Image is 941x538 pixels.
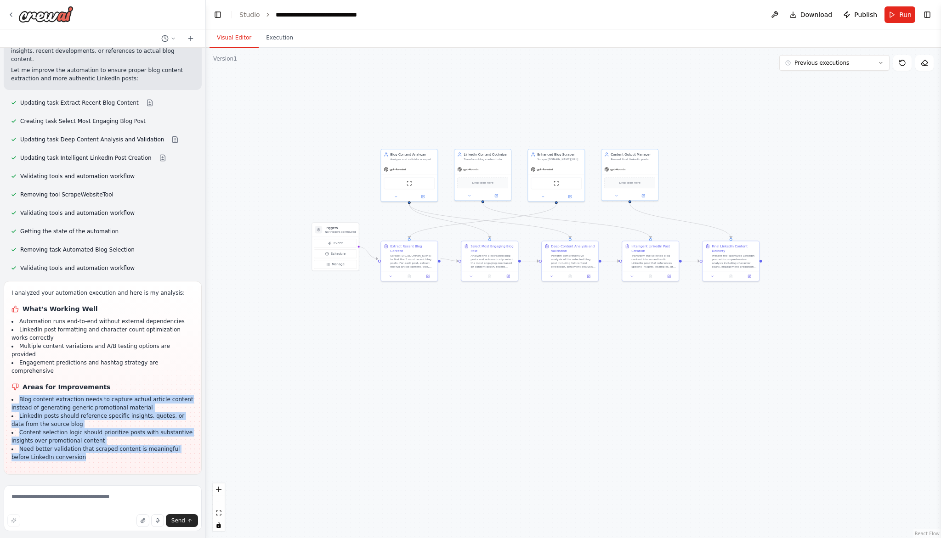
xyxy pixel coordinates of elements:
[480,274,499,279] button: No output available
[11,395,194,412] li: Blog content extraction needs to capture actual article content instead of generating generic pro...
[464,152,508,157] div: LinkedIn Content Optimizer
[661,274,677,279] button: Open in side panel
[380,241,438,281] div: Extract Recent Blog ContentScrape [URL][DOMAIN_NAME] to find the 3 most recent blog posts. For ea...
[712,254,756,269] div: Present the optimized LinkedIn post with comprehensive analysis including character count, engage...
[854,10,877,19] span: Publish
[500,274,516,279] button: Open in side panel
[331,252,346,256] span: Schedule
[537,152,582,157] div: Enhanced Blog Scraper
[11,445,194,461] li: Need better validation that scraped content is meaningful before LinkedIn conversion
[420,274,436,279] button: Open in side panel
[742,274,757,279] button: Open in side panel
[554,180,559,186] img: ScrapeWebsiteTool
[721,274,741,279] button: No output available
[239,10,379,19] nav: breadcrumb
[557,194,583,199] button: Open in side panel
[800,10,833,19] span: Download
[213,483,225,495] button: zoom in
[11,325,194,342] li: LinkedIn post formatting and character count optimization works correctly
[210,28,259,48] button: Visual Editor
[407,204,492,238] g: Edge from d30767d0-8605-4324-b279-f669fe949173 to 5860c498-5278-4fec-9487-790189292ce9
[521,259,539,263] g: Edge from 5860c498-5278-4fec-9487-790189292ce9 to a74f940e-d10d-4c26-97f6-9cdde087ec4e
[537,168,553,171] span: gpt-4o-mini
[213,55,237,62] div: Version 1
[641,274,660,279] button: No output available
[899,10,912,19] span: Run
[702,241,760,281] div: Final LinkedIn Content DeliveryPresent the optimized LinkedIn post with comprehensive analysis in...
[390,152,435,157] div: Blog Content Analyzer
[20,99,139,106] span: Updating task Extract Recent Blog Content
[407,180,412,186] img: ScrapeWebsiteTool
[20,264,135,272] span: Validating tools and automation workflow
[441,257,459,263] g: Edge from 4f2bf223-77d4-4d4a-84e0-0d034d06548c to 5860c498-5278-4fec-9487-790189292ce9
[20,191,113,198] span: Removing tool ScrapeWebsiteTool
[601,259,619,263] g: Edge from a74f940e-d10d-4c26-97f6-9cdde087ec4e to 1b190efa-49ec-4eb0-85e0-b7833d7c5357
[213,483,225,531] div: React Flow controls
[884,6,915,23] button: Run
[561,274,580,279] button: No output available
[20,246,135,253] span: Removing task Automated Blog Selection
[541,241,599,281] div: Deep Content Analysis and ValidationPerform comprehensive analysis of the selected blog post incl...
[483,193,510,198] button: Open in side panel
[11,304,194,314] h1: What's Working Well
[390,254,435,269] div: Scrape [URL][DOMAIN_NAME] to find the 3 most recent blog posts. For each post, extract the full a...
[390,168,406,171] span: gpt-4o-mini
[314,249,357,258] button: Schedule
[20,209,135,217] span: Validating tools and automation workflow
[407,204,559,238] g: Edge from bf5cff7f-0b97-487c-8392-d7a58dd3f858 to 4f2bf223-77d4-4d4a-84e0-0d034d06548c
[470,254,515,269] div: Analyze the 3 extracted blog posts and automatically select the most engaging one based on conten...
[537,157,582,161] div: Scrape [DOMAIN_NAME][URL] with advanced techniques to extract recent blog posts, images, author i...
[581,274,596,279] button: Open in side panel
[464,157,508,161] div: Transform blog content into highly engaging LinkedIn posts with proper character limits, relevant...
[151,514,164,527] button: Click to speak your automation idea
[11,317,194,325] li: Automation runs end-to-end without external dependencies
[779,55,890,71] button: Previous executions
[312,222,359,271] div: TriggersNo triggers configuredEventScheduleManage
[631,254,676,269] div: Transform the selected blog content into an authentic LinkedIn post that references specific insi...
[630,193,657,198] button: Open in side panel
[20,154,152,162] span: Updating task Intelligent LinkedIn Post Creation
[454,149,511,201] div: LinkedIn Content OptimizerTransform blog content into highly engaging LinkedIn posts with proper ...
[390,244,435,253] div: Extract Recent Blog Content
[619,180,641,185] span: Drop tools here
[334,241,343,246] span: Event
[470,244,515,253] div: Select Most Engaging Blog Post
[601,149,658,201] div: Content Output ManagerPresent final LinkedIn posts with comprehensive analysis, alternatives, and...
[20,173,135,180] span: Validating tools and automation workflow
[611,152,655,157] div: Content Output Manager
[325,230,356,234] p: No triggers configured
[314,260,357,269] button: Manage
[622,241,679,281] div: Intelligent LinkedIn Post CreationTransform the selected blog content into an authentic LinkedIn ...
[314,239,357,247] button: Event
[407,204,573,238] g: Edge from d30767d0-8605-4324-b279-f669fe949173 to a74f940e-d10d-4c26-97f6-9cdde087ec4e
[921,8,934,21] button: Show right sidebar
[472,180,493,185] span: Drop tools here
[211,8,224,21] button: Hide left sidebar
[11,412,194,428] li: LinkedIn posts should reference specific insights, quotes, or data from the source blog
[171,517,185,524] span: Send
[11,289,194,297] p: I analyzed your automation execution and here is my analysis:
[712,244,756,253] div: Final LinkedIn Content Delivery
[551,244,595,253] div: Deep Content Analysis and Validation
[11,66,194,83] p: Let me improve the automation to ensure proper blog content extraction and more authentic LinkedI...
[20,118,146,125] span: Creating task Select Most Engaging Blog Post
[20,136,164,143] span: Updating task Deep Content Analysis and Validation
[358,244,378,261] g: Edge from triggers to 4f2bf223-77d4-4d4a-84e0-0d034d06548c
[390,157,435,161] div: Analyze and validate scraped blog content for quality, extract metadata, perform sentiment analys...
[839,6,881,23] button: Publish
[11,382,194,392] h1: Areas for Improvements
[259,28,300,48] button: Execution
[239,11,260,18] a: Studio
[915,531,940,536] a: React Flow attribution
[11,428,194,445] li: Content selection logic should prioritize posts with substantive insights over promotional content
[610,168,626,171] span: gpt-4o-mini
[628,203,733,238] g: Edge from 3891f723-69cf-475e-9812-25d25a346d6e to 9b0f3125-715a-4508-bb76-65a0a20fd247
[213,507,225,519] button: fit view
[461,241,518,281] div: Select Most Engaging Blog PostAnalyze the 3 extracted blog posts and automatically select the mos...
[183,33,198,44] button: Start a new chat
[682,259,700,263] g: Edge from 1b190efa-49ec-4eb0-85e0-b7833d7c5357 to 9b0f3125-715a-4508-bb76-65a0a20fd247
[527,149,585,202] div: Enhanced Blog ScraperScrape [DOMAIN_NAME][URL] with advanced techniques to extract recent blog po...
[463,168,479,171] span: gpt-4o-mini
[11,342,194,359] li: Multiple content variations and A/B testing options are provided
[20,228,119,235] span: Getting the state of the automation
